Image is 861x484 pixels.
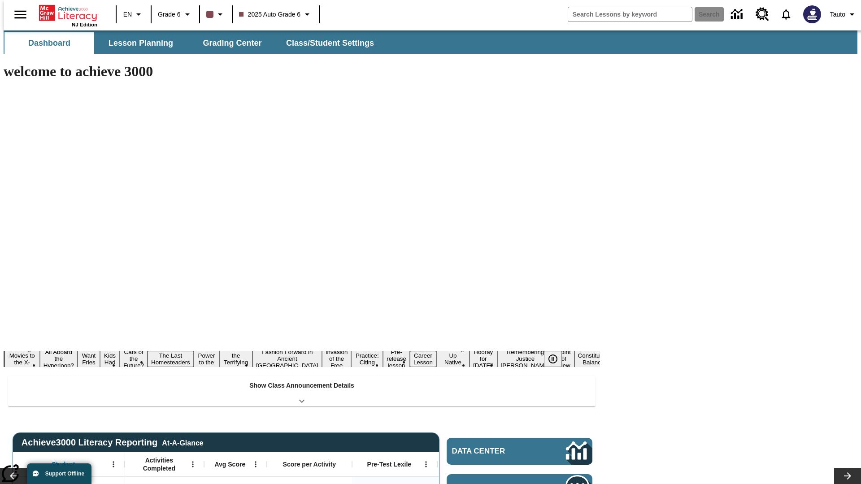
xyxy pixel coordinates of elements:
button: Slide 12 Pre-release lesson [383,347,410,370]
button: Pause [544,351,562,367]
button: Open Menu [107,458,120,471]
button: Lesson carousel, Next [834,468,861,484]
button: Class/Student Settings [279,32,381,54]
button: Slide 7 Solar Power to the People [194,344,220,374]
button: Open side menu [7,1,34,28]
span: Activities Completed [130,456,189,472]
span: Avg Score [214,460,245,468]
button: Class: 2025 Auto Grade 6, Select your class [235,6,317,22]
button: Open Menu [249,458,262,471]
span: Student [52,460,75,468]
div: Home [39,3,97,27]
button: Slide 5 Cars of the Future? [120,347,148,370]
button: Slide 4 Dirty Jobs Kids Had To Do [100,337,120,380]
button: Slide 14 Cooking Up Native Traditions [436,344,470,374]
button: Open Menu [186,458,200,471]
h1: welcome to achieve 3000 [4,63,600,80]
button: Slide 13 Career Lesson [410,351,436,367]
a: Data Center [447,438,592,465]
button: Slide 18 The Constitution's Balancing Act [574,344,617,374]
button: Slide 6 The Last Homesteaders [148,351,194,367]
button: Slide 2 All Aboard the Hyperloop? [40,347,78,370]
button: Slide 8 Attack of the Terrifying Tomatoes [219,344,252,374]
button: Profile/Settings [826,6,861,22]
button: Support Offline [27,463,91,484]
button: Select a new avatar [798,3,826,26]
button: Open Menu [419,458,433,471]
button: Slide 10 The Invasion of the Free CD [322,341,352,377]
a: Data Center [726,2,750,27]
span: Support Offline [45,471,84,477]
span: Achieve3000 Literacy Reporting [22,437,204,448]
img: Avatar [803,5,821,23]
button: Dashboard [4,32,94,54]
p: Show Class Announcement Details [249,381,354,390]
a: Home [39,4,97,22]
button: Slide 11 Mixed Practice: Citing Evidence [351,344,383,374]
button: Slide 16 Remembering Justice O'Connor [497,347,554,370]
span: EN [123,10,132,19]
button: Slide 9 Fashion Forward in Ancient Rome [252,347,322,370]
button: Grading Center [187,32,277,54]
div: SubNavbar [4,32,382,54]
div: SubNavbar [4,30,857,54]
input: search field [568,7,692,22]
button: Grade: Grade 6, Select a grade [154,6,196,22]
span: NJ Edition [72,22,97,27]
a: Notifications [774,3,798,26]
span: Pre-Test Lexile [367,460,412,468]
button: Slide 15 Hooray for Constitution Day! [470,347,497,370]
div: At-A-Glance [162,437,203,447]
div: Pause [544,351,571,367]
div: Show Class Announcement Details [8,376,596,406]
span: 2025 Auto Grade 6 [239,10,301,19]
span: Data Center [452,447,536,456]
span: Score per Activity [283,460,336,468]
a: Resource Center, Will open in new tab [750,2,774,26]
button: Language: EN, Select a language [119,6,148,22]
span: Tauto [830,10,845,19]
button: Slide 3 Do You Want Fries With That? [78,337,100,380]
button: Lesson Planning [96,32,186,54]
button: Slide 1 Taking Movies to the X-Dimension [4,344,40,374]
span: Grade 6 [158,10,181,19]
button: Class color is dark brown. Change class color [203,6,229,22]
